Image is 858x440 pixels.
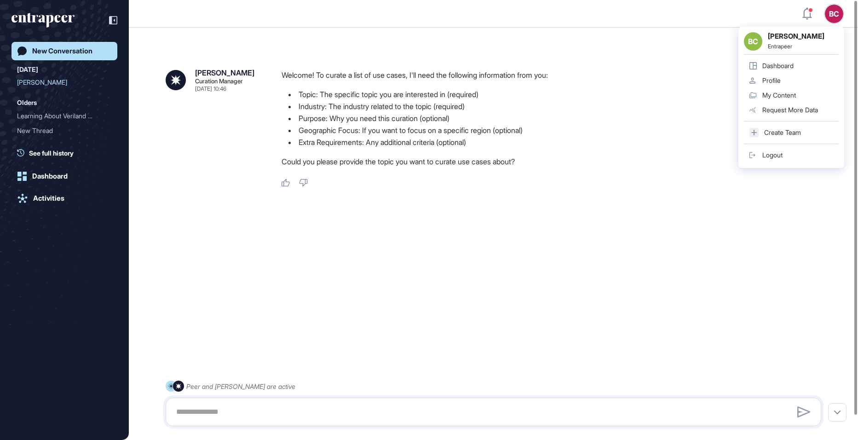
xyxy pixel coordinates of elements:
[282,136,829,148] li: Extra Requirements: Any additional criteria (optional)
[12,189,117,208] a: Activities
[12,167,117,185] a: Dashboard
[32,47,92,55] div: New Conversation
[17,123,112,138] div: New Thread
[17,75,112,90] div: Curie
[282,69,829,81] p: Welcome! To curate a list of use cases, I'll need the following information from you:
[195,69,254,76] div: [PERSON_NAME]
[282,100,829,112] li: Industry: The industry related to the topic (required)
[195,78,243,84] div: Curation Manager
[32,172,68,180] div: Dashboard
[17,75,104,90] div: [PERSON_NAME]
[195,86,226,92] div: [DATE] 10:46
[12,13,75,28] div: entrapeer-logo
[282,124,829,136] li: Geographic Focus: If you want to focus on a specific region (optional)
[17,64,38,75] div: [DATE]
[282,88,829,100] li: Topic: The specific topic you are interested in (required)
[17,148,117,158] a: See full history
[29,148,74,158] span: See full history
[17,97,37,108] div: Olders
[282,112,829,124] li: Purpose: Why you need this curation (optional)
[17,109,104,123] div: Learning About Veriland C...
[33,194,64,203] div: Activities
[17,109,112,123] div: Learning About Veriland Company
[12,42,117,60] a: New Conversation
[17,123,104,138] div: New Thread
[282,156,829,168] p: Could you please provide the topic you want to curate use cases about?
[825,5,843,23] button: bc
[186,381,295,392] div: Peer and [PERSON_NAME] are active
